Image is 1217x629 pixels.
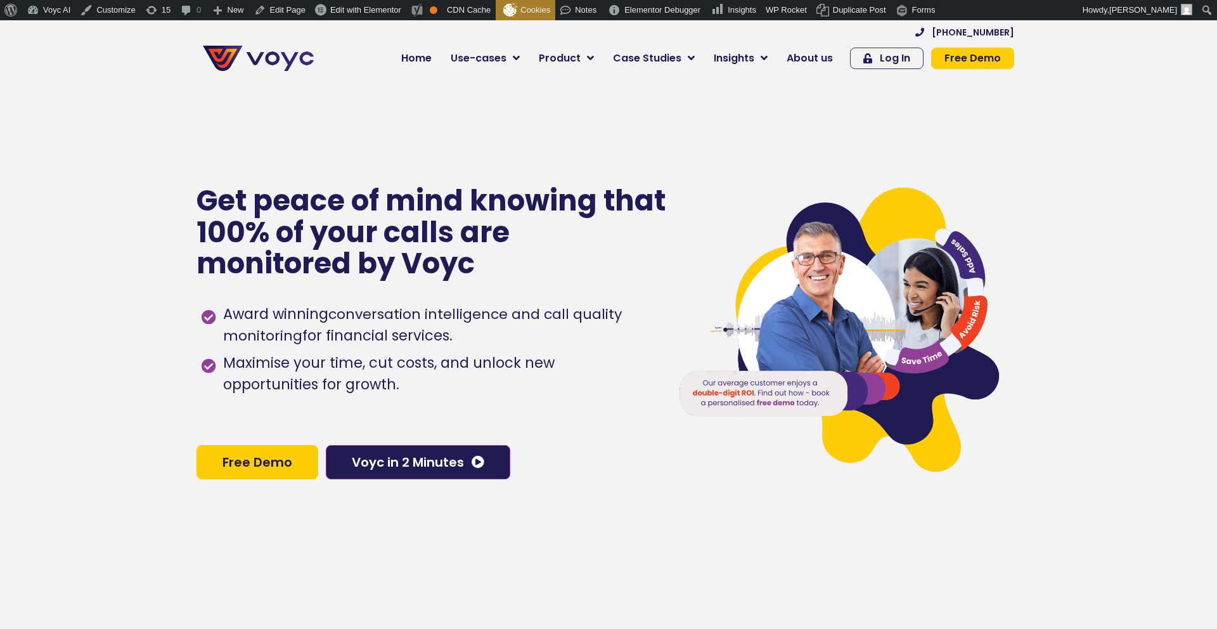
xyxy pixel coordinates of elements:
span: Voyc in 2 Minutes [352,456,464,469]
a: Log In [850,48,924,69]
span: Home [401,51,432,66]
img: voyc-full-logo [203,46,314,71]
a: Insights [704,46,777,71]
a: Free Demo [196,445,318,479]
span: About us [787,51,833,66]
a: About us [777,46,842,71]
span: Log In [880,53,910,63]
p: Get peace of mind knowing that 100% of your calls are monitored by Voyc [196,185,667,280]
span: [PERSON_NAME] [1109,5,1177,15]
div: OK [430,6,437,14]
a: Use-cases [441,46,529,71]
a: [PHONE_NUMBER] [915,28,1014,37]
span: Insights [714,51,754,66]
a: Free Demo [931,48,1014,69]
span: Case Studies [613,51,681,66]
a: Case Studies [603,46,704,71]
span: Award winning for financial services. [220,304,653,347]
h1: conversation intelligence and call quality monitoring [223,304,622,346]
span: Product [539,51,581,66]
span: Use-cases [451,51,506,66]
span: Free Demo [222,456,292,469]
a: Voyc in 2 Minutes [326,445,510,479]
a: Home [392,46,441,71]
span: Maximise your time, cut costs, and unlock new opportunities for growth. [220,353,653,396]
span: [PHONE_NUMBER] [932,28,1014,37]
span: Free Demo [944,53,1001,63]
span: Edit with Elementor [330,5,401,15]
a: Product [529,46,603,71]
